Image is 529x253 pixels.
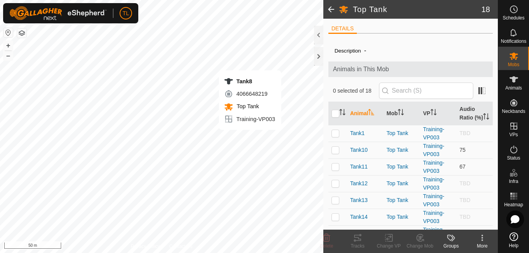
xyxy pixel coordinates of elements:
[379,83,473,99] input: Search (S)
[350,196,368,204] span: Tank13
[509,243,518,248] span: Help
[373,242,404,249] div: Change VP
[436,242,467,249] div: Groups
[503,16,524,20] span: Schedules
[347,102,384,125] th: Animal
[342,242,373,249] div: Tracks
[350,163,368,171] span: Tank11
[339,110,346,116] p-sorticon: Activate to sort
[460,147,466,153] span: 75
[498,229,529,251] a: Help
[423,126,444,141] a: Training-VP003
[386,129,417,137] div: Top Tank
[423,193,444,207] a: Training-VP003
[169,243,192,250] a: Contact Us
[501,39,526,44] span: Notifications
[224,89,275,98] div: 4066648219
[508,62,519,67] span: Mobs
[460,180,471,186] span: TBD
[423,210,444,224] a: Training-VP003
[328,25,357,34] li: DETAILS
[320,243,333,249] span: Delete
[361,44,369,57] span: -
[335,48,361,54] label: Description
[386,146,417,154] div: Top Tank
[502,109,525,114] span: Neckbands
[507,156,520,160] span: Status
[460,214,471,220] span: TBD
[353,5,481,14] h2: Top Tank
[509,132,518,137] span: VPs
[224,114,275,124] div: Training-VP003
[430,110,437,116] p-sorticon: Activate to sort
[235,103,259,109] span: Top Tank
[131,243,160,250] a: Privacy Policy
[423,176,444,191] a: Training-VP003
[386,196,417,204] div: Top Tank
[333,87,379,95] span: 0 selected of 18
[505,86,522,90] span: Animals
[224,77,275,86] div: Tank8
[333,65,488,74] span: Animals in This Mob
[423,160,444,174] a: Training-VP003
[350,129,365,137] span: Tank1
[423,143,444,157] a: Training-VP003
[509,179,518,184] span: Infra
[420,102,457,125] th: VP
[4,41,13,50] button: +
[460,163,466,170] span: 67
[460,130,471,136] span: TBD
[460,197,471,203] span: TBD
[4,51,13,60] button: –
[350,146,368,154] span: Tank10
[423,227,444,241] a: Training-VP003
[457,102,493,125] th: Audio Ratio (%)
[483,114,489,121] p-sorticon: Activate to sort
[504,202,523,207] span: Heatmap
[350,179,368,188] span: Tank12
[4,28,13,37] button: Reset Map
[17,28,26,38] button: Map Layers
[383,102,420,125] th: Mob
[386,163,417,171] div: Top Tank
[123,9,129,18] span: TL
[368,110,374,116] p-sorticon: Activate to sort
[404,242,436,249] div: Change Mob
[481,4,490,15] span: 18
[350,213,368,221] span: Tank14
[398,110,404,116] p-sorticon: Activate to sort
[9,6,107,20] img: Gallagher Logo
[386,213,417,221] div: Top Tank
[467,242,498,249] div: More
[386,179,417,188] div: Top Tank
